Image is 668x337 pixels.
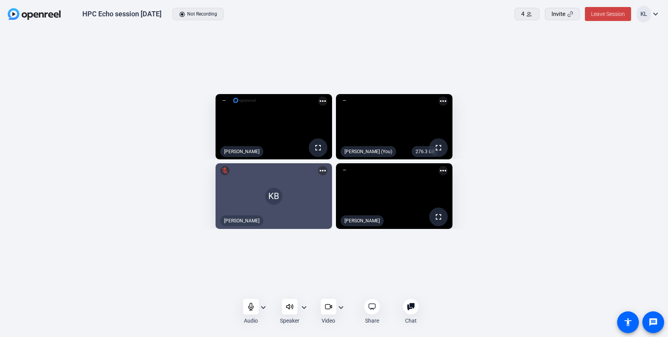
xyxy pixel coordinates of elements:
[651,9,660,19] mat-icon: expand_more
[299,303,309,312] mat-icon: expand_more
[220,215,263,226] div: [PERSON_NAME]
[591,11,625,17] span: Leave Session
[623,318,633,327] mat-icon: accessibility
[585,7,631,21] button: Leave Session
[322,317,335,325] div: Video
[341,215,384,226] div: [PERSON_NAME]
[434,143,443,152] mat-icon: fullscreen
[220,166,230,175] mat-icon: mic_off
[405,317,417,325] div: Chat
[551,10,565,19] span: Invite
[244,317,258,325] div: Audio
[233,96,256,104] img: logo
[336,303,346,312] mat-icon: expand_more
[412,146,438,157] div: 276.3 GB
[434,212,443,222] mat-icon: fullscreen
[220,146,263,157] div: [PERSON_NAME]
[515,8,539,20] button: 4
[649,318,658,327] mat-icon: message
[259,303,268,312] mat-icon: expand_more
[521,10,524,19] span: 4
[545,8,580,20] button: Invite
[341,146,396,157] div: [PERSON_NAME] (You)
[637,6,651,23] div: KL
[265,188,282,205] div: KB
[82,9,162,19] div: HPC Echo session [DATE]
[438,96,448,106] mat-icon: more_horiz
[318,166,327,175] mat-icon: more_horiz
[313,143,323,152] mat-icon: fullscreen
[365,317,379,325] div: Share
[280,317,299,325] div: Speaker
[318,96,327,106] mat-icon: more_horiz
[8,8,61,20] img: OpenReel logo
[438,166,448,175] mat-icon: more_horiz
